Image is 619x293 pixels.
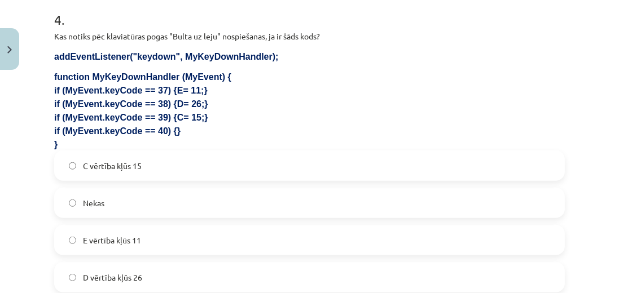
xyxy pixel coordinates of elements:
[54,99,208,109] span: if (MyEvent.keyCode == 38) {D= 26;}
[54,126,181,136] span: if (MyEvent.keyCode == 40) {}
[7,46,12,54] img: icon-close-lesson-0947bae3869378f0d4975bcd49f059093ad1ed9edebbc8119c70593378902aed.svg
[54,140,58,149] span: }
[83,197,104,209] span: Nekas
[83,234,141,246] span: E vērtība kļūs 11
[83,160,142,172] span: C vērtība kļūs 15
[54,72,231,82] span: function MyKeyDownHandler (MyEvent) {
[54,113,208,122] span: if (MyEvent.keyCode == 39) {C= 15;}
[54,30,565,42] p: Kas notiks pēc klaviatūras pogas "Bulta uz leju" nospiešanas, ja ir šāds kods?
[69,162,76,170] input: C vērtība kļūs 15
[54,86,208,95] span: if (MyEvent.keyCode == 37) {E= 11;}
[69,199,76,207] input: Nekas
[69,237,76,244] input: E vērtība kļūs 11
[83,272,142,283] span: D vērtība kļūs 26
[69,274,76,281] input: D vērtība kļūs 26
[54,52,278,61] span: addEventListener("keydown", MyKeyDownHandler);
